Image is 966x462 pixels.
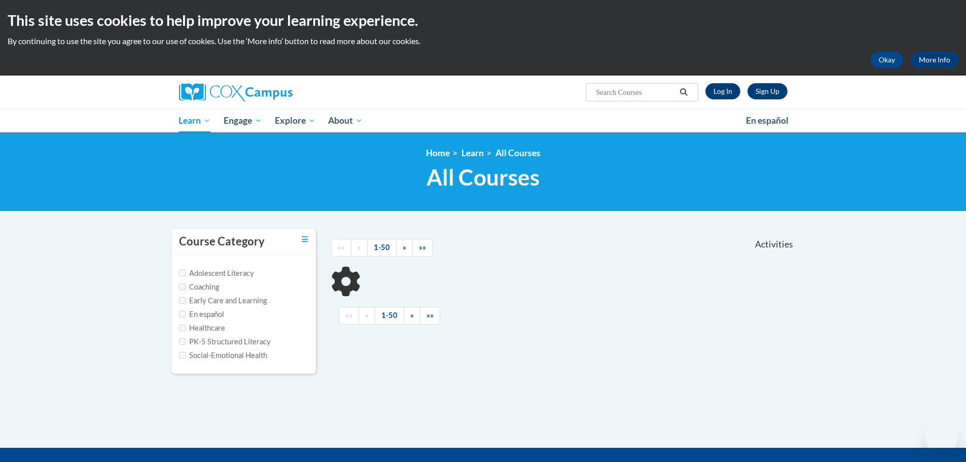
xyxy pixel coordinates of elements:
[746,115,789,126] span: En español
[755,239,793,250] span: Activities
[8,10,958,30] h2: This site uses cookies to help improve your learning experience.
[351,239,368,257] a: Previous
[179,295,267,306] label: Early Care and Learning
[179,83,293,101] img: Cox Campus
[345,311,352,319] span: ««
[179,325,186,331] input: Checkbox for Options
[705,83,740,99] a: Log In
[179,338,186,345] input: Checkbox for Options
[357,243,361,252] span: «
[359,307,375,325] a: Previous
[275,115,315,127] span: Explore
[365,311,369,319] span: «
[426,311,434,319] span: »»
[739,110,795,131] a: En español
[461,148,484,158] a: Learn
[338,243,345,252] span: ««
[179,311,186,317] input: Checkbox for Options
[178,115,210,127] span: Learn
[179,297,186,304] input: Checkbox for Options
[179,283,186,290] input: Checkbox for Options
[911,52,958,68] a: More Info
[179,350,267,361] label: Social-Emotional Health
[179,336,271,347] label: PK-5 Structured Literacy
[412,239,433,257] a: End
[328,115,363,127] span: About
[8,35,958,47] p: By continuing to use the site you agree to our use of cookies. Use the ‘More info’ button to read...
[217,109,268,132] a: Engage
[164,109,803,132] div: Main menu
[179,234,265,250] h3: Course Category
[179,352,186,359] input: Checkbox for Options
[179,270,186,276] input: Checkbox for Options
[595,86,676,98] input: Search Courses
[302,234,308,245] a: Toggle collapse
[367,239,397,257] a: 1-50
[426,164,540,191] span: All Courses
[495,148,541,158] a: All Courses
[419,243,426,252] span: »»
[404,307,420,325] a: Next
[426,148,450,158] a: Home
[871,52,903,68] button: Okay
[420,307,440,325] a: End
[179,268,254,279] label: Adolescent Literacy
[679,89,688,96] i: 
[339,307,359,325] a: Begining
[676,86,691,98] button: Search
[321,109,369,132] a: About
[925,421,958,454] iframe: Button to launch messaging window
[224,115,262,127] span: Engage
[179,83,372,101] a: Cox Campus
[268,109,322,132] a: Explore
[747,83,788,99] a: Register
[172,109,218,132] a: Learn
[375,307,404,325] a: 1-50
[179,309,224,320] label: En español
[331,239,351,257] a: Begining
[410,311,414,319] span: »
[179,323,225,334] label: Healthcare
[396,239,413,257] a: Next
[403,243,406,252] span: »
[179,281,219,293] label: Coaching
